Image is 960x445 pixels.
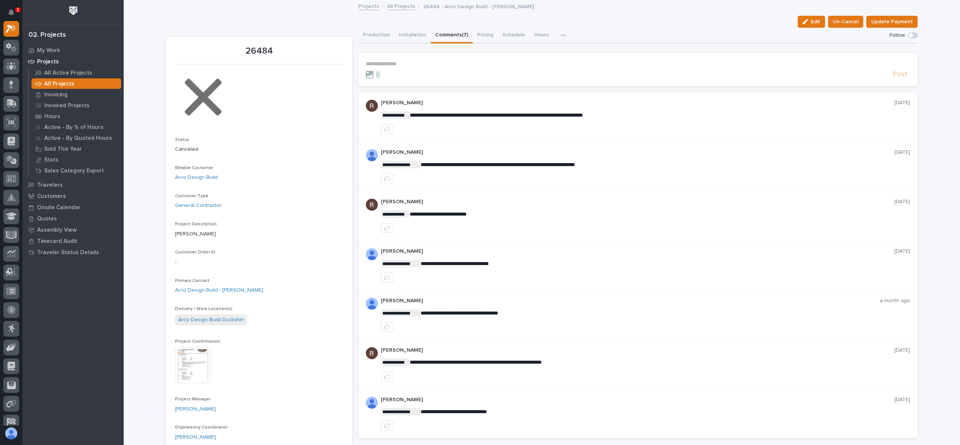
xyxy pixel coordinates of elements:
[530,28,553,43] button: Hours
[29,154,124,165] a: Stats
[22,179,124,190] a: Travelers
[431,28,473,43] button: Comments (7)
[381,273,394,282] button: like this post
[381,372,394,381] button: like this post
[16,7,19,12] p: 1
[29,133,124,143] a: Active - By Quoted Hours
[175,279,210,283] span: Primary Contact
[175,405,216,413] a: [PERSON_NAME]
[29,144,124,154] a: Sold This Year
[37,227,76,234] p: Assembly View
[366,347,378,359] img: AATXAJzQ1Gz112k1-eEngwrIHvmFm-wfF_dy1drktBUI=s96-c
[381,149,894,156] p: [PERSON_NAME]
[381,421,394,430] button: like this post
[175,307,232,311] span: Delivery / Work Location(s)
[381,199,894,205] p: [PERSON_NAME]
[44,81,74,87] p: All Projects
[175,258,343,266] p: -
[29,165,124,176] a: Sales Category Export
[894,199,910,205] p: [DATE]
[44,135,112,142] p: Active - By Quoted Hours
[29,67,124,78] a: All Active Projects
[175,46,343,57] p: 26484
[22,190,124,202] a: Customers
[37,238,77,245] p: Timecard Audit
[381,174,394,183] button: like this post
[394,28,431,43] button: Installation
[66,4,80,18] img: Workspace Logo
[44,168,104,174] p: Sales Category Export
[37,204,81,211] p: Onsite Calendar
[175,250,216,255] span: Customer Order ID
[29,111,124,121] a: Hours
[366,100,378,112] img: AATXAJzQ1Gz112k1-eEngwrIHvmFm-wfF_dy1drktBUI=s96-c
[798,16,825,28] button: Edit
[37,249,99,256] p: Traveler Status Details
[381,298,880,304] p: [PERSON_NAME]
[894,347,910,354] p: [DATE]
[381,347,894,354] p: [PERSON_NAME]
[22,202,124,213] a: Onsite Calendar
[890,32,905,39] p: Follow
[175,166,213,170] span: Billable Customer
[44,157,58,163] p: Stats
[894,149,910,156] p: [DATE]
[811,18,820,25] span: Edit
[175,174,218,181] a: Arco Design Build
[178,316,244,324] a: Arco Design Build Duckshin
[358,28,394,43] button: Production
[366,248,378,260] img: AD5-WCmqz5_Kcnfb-JNJs0Fv3qBS0Jz1bxG2p1UShlkZ8J-3JKvvASxRW6Lr0wxC8O3POQnnEju8qItGG9E5Uxbglh-85Yquq...
[29,100,124,111] a: Invoiced Projects
[175,69,231,125] img: C0w5ruT4b75LZqpwHSCQKniGuPmXZyQkvS2bv7mKMto
[880,298,910,304] p: a month ago
[29,122,124,132] a: Active - By % of Hours
[22,235,124,247] a: Timecard Audit
[381,322,394,332] button: like this post
[44,146,82,153] p: Sold This Year
[833,17,858,26] span: Un-Cancel
[37,58,59,65] p: Projects
[381,100,894,106] p: [PERSON_NAME]
[175,202,222,210] a: General Contractor
[37,216,57,222] p: Quotes
[381,223,394,233] button: like this post
[44,91,67,98] p: Invoicing
[381,397,894,403] p: [PERSON_NAME]
[894,248,910,255] p: [DATE]
[37,193,66,200] p: Customers
[358,1,379,10] a: Projects
[3,426,19,441] button: users-avatar
[871,17,913,26] span: Update Payment
[29,78,124,89] a: All Projects
[175,397,211,402] span: Project Manager
[366,149,378,161] img: AD5-WCmqz5_Kcnfb-JNJs0Fv3qBS0Jz1bxG2p1UShlkZ8J-3JKvvASxRW6Lr0wxC8O3POQnnEju8qItGG9E5Uxbglh-85Yquq...
[44,70,92,76] p: All Active Projects
[423,2,534,10] p: 26484 - Arco Design Build - [PERSON_NAME]
[893,70,907,79] span: Post
[175,425,228,430] span: Engineering Coordinator
[22,224,124,235] a: Assembly View
[175,339,220,344] span: Project Confirmation
[894,100,910,106] p: [DATE]
[3,4,19,20] button: Notifications
[175,138,189,142] span: Status
[366,298,378,310] img: AD5-WCmqz5_Kcnfb-JNJs0Fv3qBS0Jz1bxG2p1UShlkZ8J-3JKvvASxRW6Lr0wxC8O3POQnnEju8qItGG9E5Uxbglh-85Yquq...
[22,247,124,258] a: Traveler Status Details
[890,70,910,79] button: Post
[44,102,90,109] p: Invoiced Projects
[175,230,343,238] p: [PERSON_NAME]
[28,31,66,39] div: 02. Projects
[175,145,343,153] p: Canceled
[366,199,378,211] img: AATXAJzQ1Gz112k1-eEngwrIHvmFm-wfF_dy1drktBUI=s96-c
[37,182,63,189] p: Travelers
[44,124,103,131] p: Active - By % of Hours
[175,433,216,441] a: [PERSON_NAME]
[22,56,124,67] a: Projects
[44,113,60,120] p: Hours
[175,194,208,198] span: Customer Type
[828,16,863,28] button: Un-Cancel
[473,28,498,43] button: Pricing
[37,47,60,54] p: My Work
[381,248,894,255] p: [PERSON_NAME]
[498,28,530,43] button: Schedule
